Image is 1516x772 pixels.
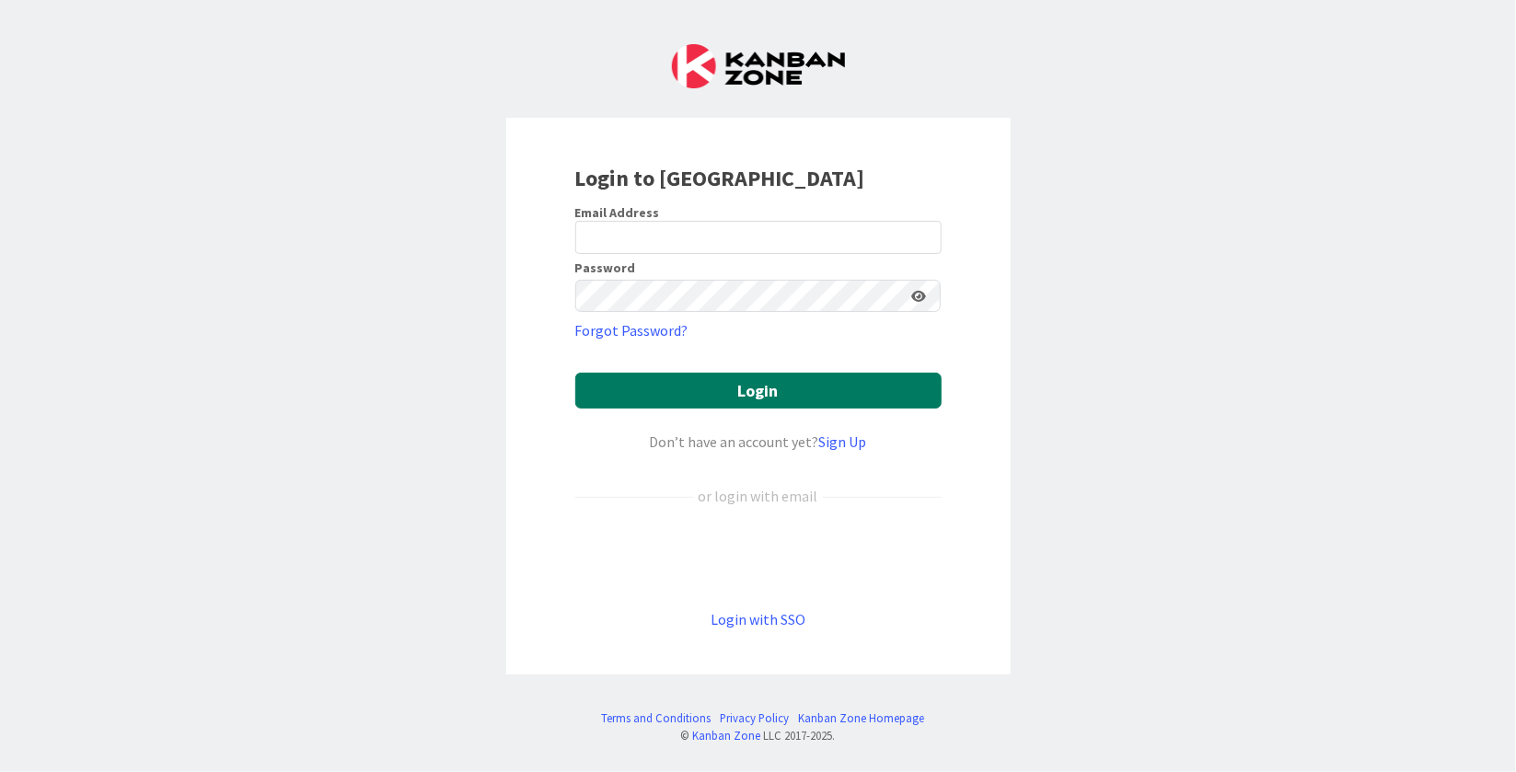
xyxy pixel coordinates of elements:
[575,373,942,409] button: Login
[575,204,660,221] label: Email Address
[693,728,761,743] a: Kanban Zone
[601,709,711,727] a: Terms and Conditions
[694,485,823,507] div: or login with email
[798,709,924,727] a: Kanban Zone Homepage
[575,431,942,453] div: Don’t have an account yet?
[711,610,805,628] a: Login with SSO
[575,261,636,274] label: Password
[575,319,689,341] a: Forgot Password?
[575,164,865,192] b: Login to [GEOGRAPHIC_DATA]
[592,727,924,744] div: © LLC 2017- 2025 .
[672,44,845,88] img: Kanban Zone
[566,537,951,578] iframe: Sign in with Google Button
[819,432,867,451] a: Sign Up
[720,709,789,727] a: Privacy Policy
